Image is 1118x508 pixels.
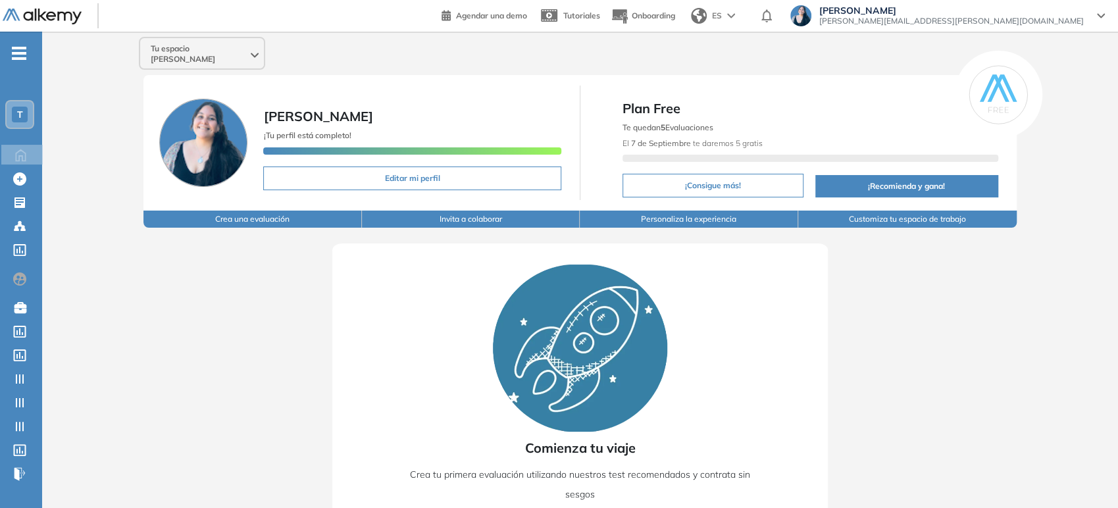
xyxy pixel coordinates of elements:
img: Rocket [493,265,667,432]
b: 5 [661,122,665,132]
a: Agendar una demo [442,7,527,22]
button: Editar mi perfil [263,166,561,190]
span: Onboarding [632,11,675,20]
button: Personaliza la experiencia [580,211,798,228]
span: T [17,109,23,120]
span: Tu espacio [PERSON_NAME] [151,43,248,64]
span: Agendar una demo [456,11,527,20]
button: Crea una evaluación [143,211,362,228]
i: - [12,52,26,55]
span: Plan Free [623,99,998,118]
img: world [691,8,707,24]
img: Foto de perfil [159,99,247,187]
button: ¡Consigue más! [623,174,803,197]
button: Invita a colaborar [362,211,580,228]
span: [PERSON_NAME] [819,5,1084,16]
span: [PERSON_NAME][EMAIL_ADDRESS][PERSON_NAME][DOMAIN_NAME] [819,16,1084,26]
div: Widget de chat [881,355,1118,508]
img: Logo [3,9,82,25]
button: Customiza tu espacio de trabajo [798,211,1017,228]
img: arrow [727,13,735,18]
span: Te quedan Evaluaciones [623,122,713,132]
span: ¡Tu perfil está completo! [263,130,351,140]
span: ES [712,10,722,22]
span: [PERSON_NAME] [263,108,372,124]
p: Crea tu primera evaluación utilizando nuestros test recomendados y contrata sin sesgos [397,465,763,504]
span: Tutoriales [563,11,600,20]
iframe: Chat Widget [881,355,1118,508]
button: Onboarding [611,2,675,30]
b: 7 de Septiembre [631,138,691,148]
span: El te daremos 5 gratis [623,138,763,148]
button: ¡Recomienda y gana! [815,175,998,197]
span: Comienza tu viaje [525,438,636,458]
